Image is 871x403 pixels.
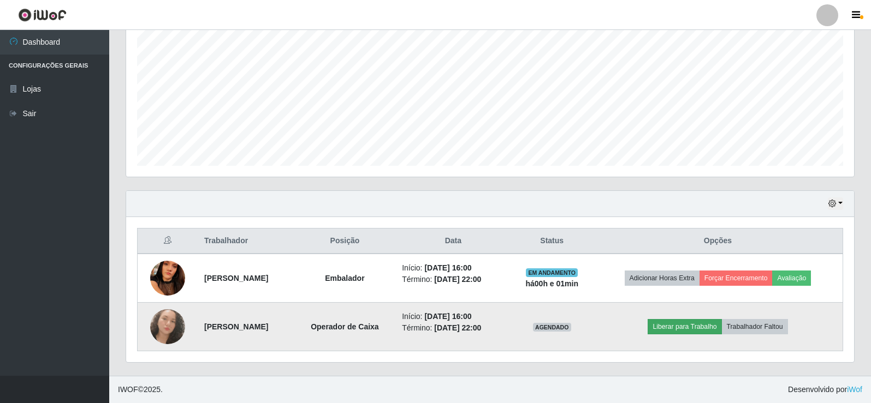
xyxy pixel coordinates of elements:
[311,322,379,331] strong: Operador de Caixa
[402,274,504,285] li: Término:
[118,385,138,394] span: IWOF
[424,263,471,272] time: [DATE] 16:00
[198,228,294,254] th: Trabalhador
[18,8,67,22] img: CoreUI Logo
[150,309,185,344] img: 1754776232793.jpeg
[722,319,788,334] button: Trabalhador Faltou
[150,239,185,317] img: 1755117602087.jpeg
[526,268,578,277] span: EM ANDAMENTO
[648,319,721,334] button: Liberar para Trabalho
[204,322,268,331] strong: [PERSON_NAME]
[847,385,862,394] a: iWof
[533,323,571,332] span: AGENDADO
[204,274,268,282] strong: [PERSON_NAME]
[402,262,504,274] li: Início:
[402,322,504,334] li: Término:
[325,274,364,282] strong: Embalador
[402,311,504,322] li: Início:
[511,228,593,254] th: Status
[593,228,843,254] th: Opções
[772,270,811,286] button: Avaliação
[118,384,163,395] span: © 2025 .
[294,228,395,254] th: Posição
[525,279,578,288] strong: há 00 h e 01 min
[625,270,700,286] button: Adicionar Horas Extra
[395,228,511,254] th: Data
[788,384,862,395] span: Desenvolvido por
[700,270,773,286] button: Forçar Encerramento
[434,275,481,284] time: [DATE] 22:00
[424,312,471,321] time: [DATE] 16:00
[434,323,481,332] time: [DATE] 22:00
